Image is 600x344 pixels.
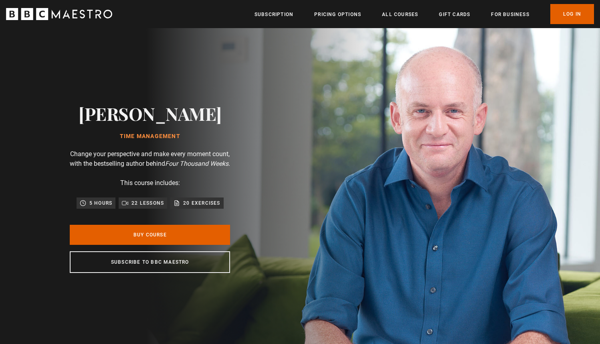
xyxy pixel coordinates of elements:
a: Log In [550,4,594,24]
svg: BBC Maestro [6,8,112,20]
a: Subscription [255,10,293,18]
p: This course includes: [120,178,180,188]
a: Buy Course [70,225,230,245]
a: For business [491,10,529,18]
p: 22 lessons [131,199,164,207]
nav: Primary [255,4,594,24]
a: Subscribe to BBC Maestro [70,251,230,273]
p: 20 exercises [183,199,220,207]
p: Change your perspective and make every moment count, with the bestselling author behind . [70,149,230,169]
i: Four Thousand Weeks [165,160,228,167]
a: All Courses [382,10,418,18]
h1: Time Management [79,133,222,140]
a: Gift Cards [439,10,470,18]
h2: [PERSON_NAME] [79,103,222,124]
p: 5 hours [89,199,112,207]
a: Pricing Options [314,10,361,18]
